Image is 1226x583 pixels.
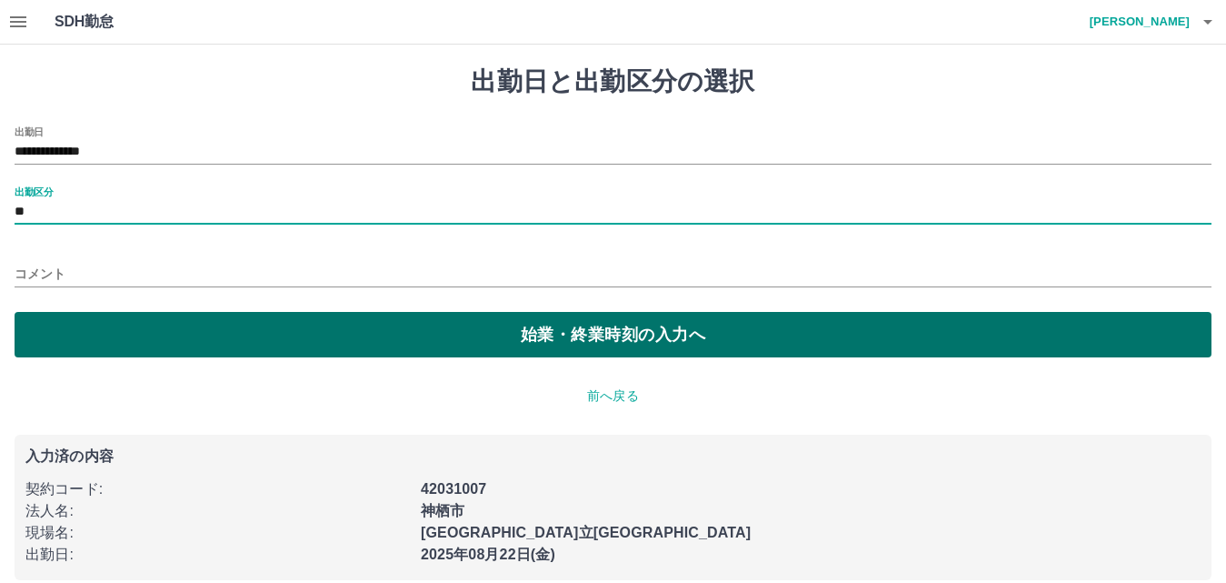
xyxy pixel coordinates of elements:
p: 契約コード : [25,478,410,500]
b: 神栖市 [421,503,464,518]
h1: 出勤日と出勤区分の選択 [15,66,1211,97]
p: 現場名 : [25,522,410,544]
button: 始業・終業時刻の入力へ [15,312,1211,357]
b: 42031007 [421,481,486,497]
b: 2025年08月22日(金) [421,547,555,562]
p: 前へ戻る [15,387,1211,406]
p: 入力済の内容 [25,449,1201,464]
label: 出勤区分 [15,185,53,198]
label: 出勤日 [15,125,44,138]
p: 出勤日 : [25,544,410,566]
p: 法人名 : [25,500,410,522]
b: [GEOGRAPHIC_DATA]立[GEOGRAPHIC_DATA] [421,525,751,540]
